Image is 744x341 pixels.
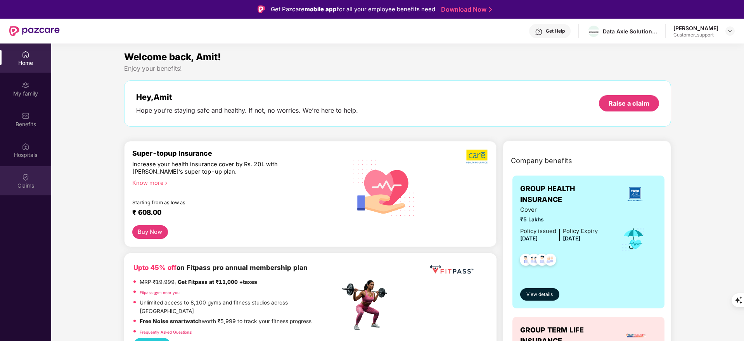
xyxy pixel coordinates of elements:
strong: Get Fitpass at ₹11,000 +taxes [178,279,257,285]
div: Know more [132,179,336,185]
div: Enjoy your benefits! [124,64,671,73]
div: Get Pazcare for all your employee benefits need [271,5,435,14]
span: Company benefits [511,155,572,166]
b: on Fitpass pro annual membership plan [133,264,308,271]
img: New Pazcare Logo [9,26,60,36]
div: Raise a claim [609,99,649,108]
a: Fitpass gym near you [140,290,180,295]
strong: mobile app [305,5,337,13]
img: svg+xml;base64,PHN2ZyBpZD0iQ2xhaW0iIHhtbG5zPSJodHRwOi8vd3d3LnczLm9yZy8yMDAwL3N2ZyIgd2lkdGg9IjIwIi... [22,173,29,181]
div: ₹ 608.00 [132,208,332,217]
img: svg+xml;base64,PHN2ZyBpZD0iSG9tZSIgeG1sbnM9Imh0dHA6Ly93d3cudzMub3JnLzIwMDAvc3ZnIiB3aWR0aD0iMjAiIG... [22,50,29,58]
img: svg+xml;base64,PHN2ZyBpZD0iRHJvcGRvd24tMzJ4MzIiIHhtbG5zPSJodHRwOi8vd3d3LnczLm9yZy8yMDAwL3N2ZyIgd2... [727,28,733,34]
img: insurerLogo [625,184,645,205]
p: worth ₹5,999 to track your fitness progress [140,317,311,326]
span: [DATE] [563,235,580,242]
img: Logo [258,5,265,13]
a: Frequently Asked Questions! [140,330,192,334]
span: right [164,181,168,185]
img: svg+xml;base64,PHN2ZyB4bWxucz0iaHR0cDovL3d3dy53My5vcmcvMjAwMC9zdmciIHdpZHRoPSI0OC45NDMiIGhlaWdodD... [533,251,552,270]
img: fppp.png [428,263,475,277]
a: Download Now [441,5,490,14]
img: fpp.png [340,278,394,332]
div: Customer_support [673,32,718,38]
img: svg+xml;base64,PHN2ZyBpZD0iSGVscC0zMngzMiIgeG1sbnM9Imh0dHA6Ly93d3cudzMub3JnLzIwMDAvc3ZnIiB3aWR0aD... [535,28,543,36]
button: Buy Now [132,225,168,239]
button: View details [520,288,559,301]
div: Policy issued [520,227,556,236]
span: Welcome back, Amit! [124,51,221,63]
img: icon [621,226,646,252]
div: [PERSON_NAME] [673,24,718,32]
div: Starting from as low as [132,200,307,205]
span: Cover [520,205,598,214]
strong: Free Noise smartwatch [140,318,202,324]
img: svg+xml;base64,PHN2ZyB4bWxucz0iaHR0cDovL3d3dy53My5vcmcvMjAwMC9zdmciIHdpZHRoPSI0OC45NDMiIGhlaWdodD... [541,251,560,270]
span: View details [526,291,553,298]
div: Get Help [546,28,565,34]
p: Unlimited access to 8,100 gyms and fitness studios across [GEOGRAPHIC_DATA] [140,299,340,315]
div: Super-topup Insurance [132,149,340,157]
del: MRP ₹19,999, [140,279,176,285]
span: GROUP HEALTH INSURANCE [520,183,613,205]
img: svg+xml;base64,PHN2ZyB4bWxucz0iaHR0cDovL3d3dy53My5vcmcvMjAwMC9zdmciIHhtbG5zOnhsaW5rPSJodHRwOi8vd3... [347,150,421,225]
img: b5dec4f62d2307b9de63beb79f102df3.png [466,149,488,164]
span: [DATE] [520,235,538,242]
img: svg+xml;base64,PHN2ZyBpZD0iSG9zcGl0YWxzIiB4bWxucz0iaHR0cDovL3d3dy53My5vcmcvMjAwMC9zdmciIHdpZHRoPS... [22,143,29,150]
div: Increase your health insurance cover by Rs. 20L with [PERSON_NAME]’s super top-up plan. [132,161,306,176]
img: svg+xml;base64,PHN2ZyB4bWxucz0iaHR0cDovL3d3dy53My5vcmcvMjAwMC9zdmciIHdpZHRoPSI0OC45MTUiIGhlaWdodD... [524,251,543,270]
img: WhatsApp%20Image%202022-10-27%20at%2012.58.27.jpeg [588,30,599,34]
b: Upto 45% off [133,264,176,271]
div: Policy Expiry [563,227,598,236]
img: svg+xml;base64,PHN2ZyBpZD0iQmVuZWZpdHMiIHhtbG5zPSJodHRwOi8vd3d3LnczLm9yZy8yMDAwL3N2ZyIgd2lkdGg9Ij... [22,112,29,120]
div: Hey, Amit [136,92,358,102]
div: Hope you’re staying safe and healthy. If not, no worries. We’re here to help. [136,106,358,115]
img: Stroke [489,5,492,14]
img: svg+xml;base64,PHN2ZyB3aWR0aD0iMjAiIGhlaWdodD0iMjAiIHZpZXdCb3g9IjAgMCAyMCAyMCIgZmlsbD0ibm9uZSIgeG... [22,81,29,89]
div: Data Axle Solutions Private Limited [603,28,657,35]
img: svg+xml;base64,PHN2ZyB4bWxucz0iaHR0cDovL3d3dy53My5vcmcvMjAwMC9zdmciIHdpZHRoPSI0OC45NDMiIGhlaWdodD... [516,251,535,270]
span: ₹5 Lakhs [520,216,598,224]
